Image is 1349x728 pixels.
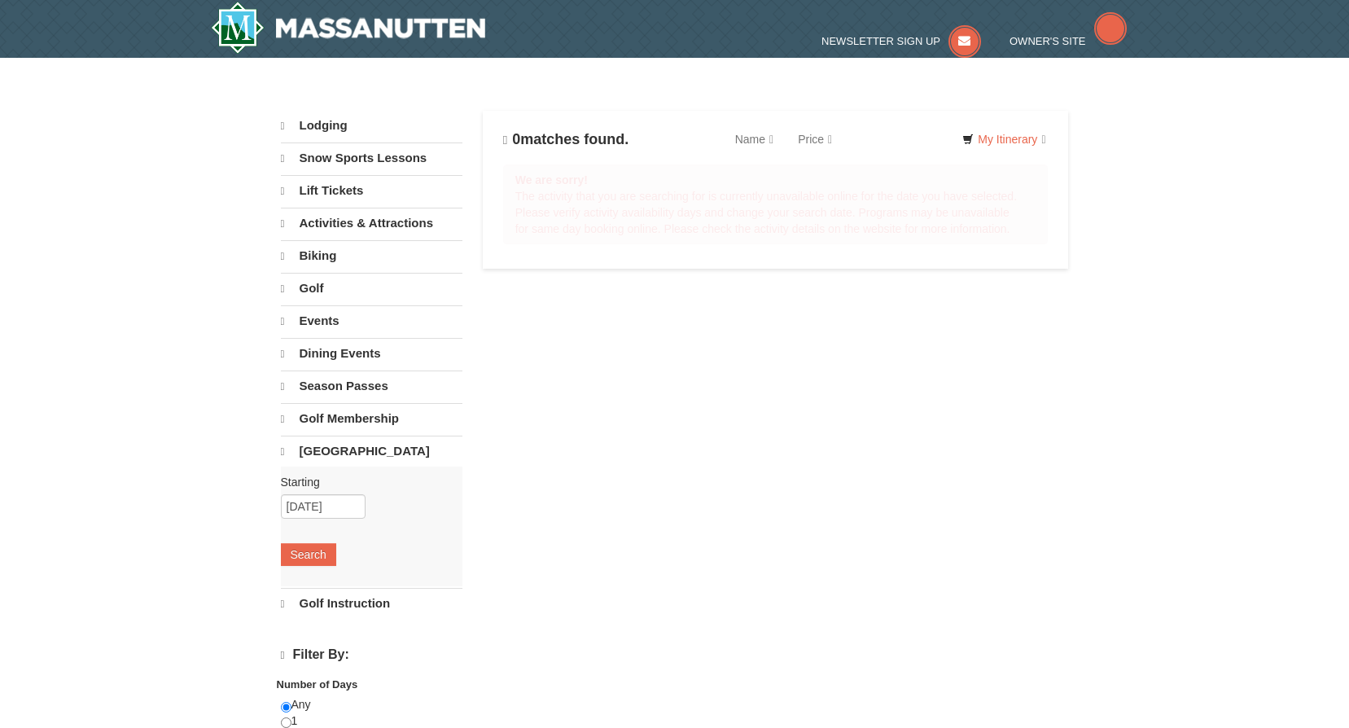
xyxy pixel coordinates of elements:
[281,208,462,239] a: Activities & Attractions
[281,436,462,467] a: [GEOGRAPHIC_DATA]
[281,543,336,566] button: Search
[281,111,462,141] a: Lodging
[281,338,462,369] a: Dining Events
[281,305,462,336] a: Events
[281,143,462,173] a: Snow Sports Lessons
[515,173,588,186] strong: We are sorry!
[211,2,486,54] a: Massanutten Resort
[281,588,462,619] a: Golf Instruction
[281,175,462,206] a: Lift Tickets
[952,127,1056,151] a: My Itinerary
[723,123,786,156] a: Name
[503,164,1049,244] div: The activity that you are searching for is currently unavailable online for the date you have sel...
[281,474,450,490] label: Starting
[281,273,462,304] a: Golf
[821,35,940,47] span: Newsletter Sign Up
[277,678,358,691] strong: Number of Days
[281,647,462,663] h4: Filter By:
[1010,35,1127,47] a: Owner's Site
[281,240,462,271] a: Biking
[281,403,462,434] a: Golf Membership
[281,371,462,401] a: Season Passes
[1010,35,1086,47] span: Owner's Site
[821,35,981,47] a: Newsletter Sign Up
[211,2,486,54] img: Massanutten Resort Logo
[786,123,844,156] a: Price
